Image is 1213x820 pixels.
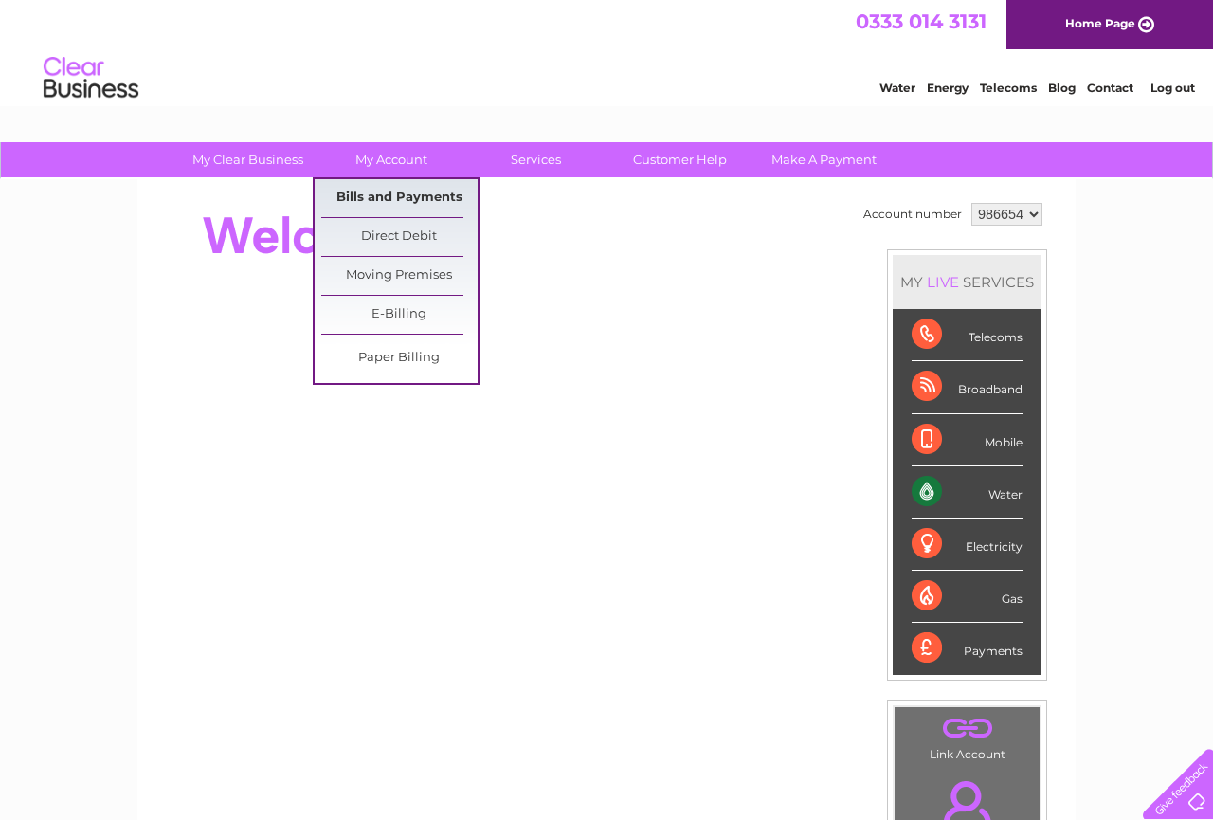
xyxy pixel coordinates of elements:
a: Log out [1150,81,1195,95]
a: Energy [927,81,969,95]
a: Make A Payment [746,142,902,177]
a: Paper Billing [321,339,478,377]
a: Water [879,81,915,95]
div: Telecoms [912,309,1023,361]
img: logo.png [43,49,139,107]
div: Electricity [912,519,1023,571]
a: . [899,712,1035,745]
div: Mobile [912,414,1023,466]
a: Services [458,142,614,177]
td: Link Account [894,706,1041,766]
div: Water [912,466,1023,519]
a: Moving Premises [321,257,478,295]
div: MY SERVICES [893,255,1041,309]
a: Contact [1087,81,1133,95]
a: Bills and Payments [321,179,478,217]
td: Account number [859,198,967,230]
div: Gas [912,571,1023,623]
a: Customer Help [602,142,758,177]
a: 0333 014 3131 [856,9,987,33]
div: LIVE [923,273,963,291]
div: Broadband [912,361,1023,413]
a: E-Billing [321,296,478,334]
div: Clear Business is a trading name of Verastar Limited (registered in [GEOGRAPHIC_DATA] No. 3667643... [160,10,1056,92]
div: Payments [912,623,1023,674]
a: My Account [314,142,470,177]
a: Telecoms [980,81,1037,95]
a: Direct Debit [321,218,478,256]
a: Blog [1048,81,1076,95]
a: My Clear Business [170,142,326,177]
